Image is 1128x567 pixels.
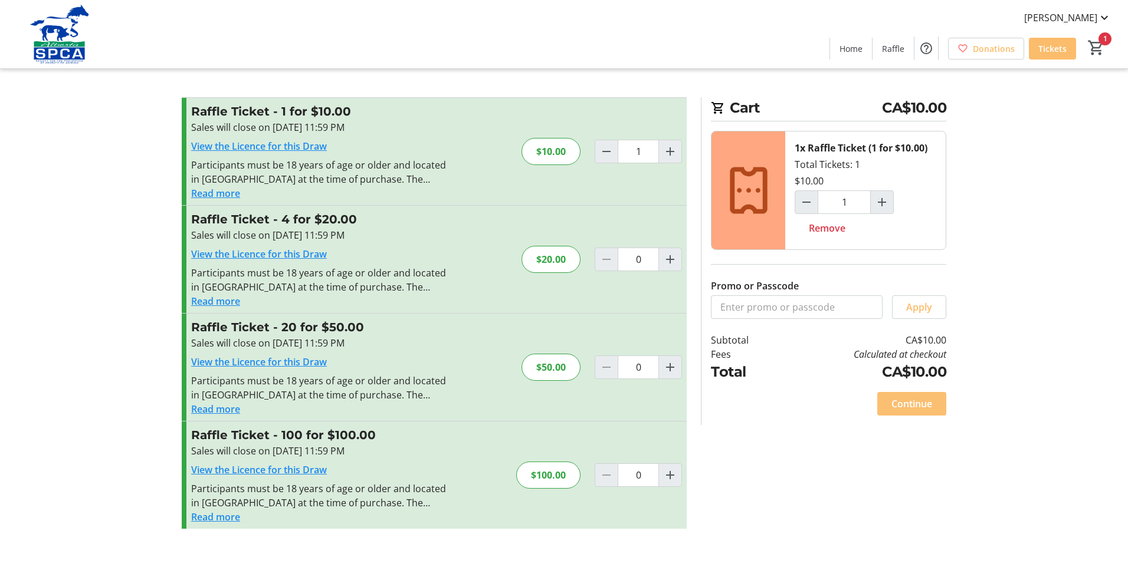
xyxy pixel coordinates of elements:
[659,248,681,271] button: Increment by one
[618,140,659,163] input: Raffle Ticket Quantity
[795,141,927,155] div: 1x Raffle Ticket (1 for $10.00)
[191,463,327,476] a: View the Licence for this Draw
[711,347,779,361] td: Fees
[191,355,327,368] a: View the Licence for this Draw
[191,248,327,261] a: View the Licence for this Draw
[1086,37,1107,58] button: Cart
[711,279,799,293] label: Promo or Passcode
[1015,8,1121,27] button: [PERSON_NAME]
[191,210,449,228] h3: Raffle Ticket - 4 for $20.00
[873,38,914,60] a: Raffle
[711,361,779,383] td: Total
[779,347,946,361] td: Calculated at checkout
[1038,42,1067,55] span: Tickets
[191,510,240,524] button: Read more
[882,97,946,118] span: CA$10.00
[871,191,893,213] button: Increment by one
[191,186,240,200] button: Read more
[795,216,860,240] button: Remove
[522,138,581,165] div: $10.00
[914,37,938,60] button: Help
[618,248,659,271] input: Raffle Ticket Quantity
[191,482,449,510] div: Participants must be 18 years of age or older and located in [GEOGRAPHIC_DATA] at the time of pur...
[191,266,449,294] div: Participants must be 18 years of age or older and located in [GEOGRAPHIC_DATA] at the time of pur...
[191,374,449,402] div: Participants must be 18 years of age or older and located in [GEOGRAPHIC_DATA] at the time of pur...
[618,355,659,379] input: Raffle Ticket Quantity
[785,131,946,249] div: Total Tickets: 1
[191,444,449,458] div: Sales will close on [DATE] 11:59 PM
[948,38,1024,60] a: Donations
[191,103,449,120] h3: Raffle Ticket - 1 for $10.00
[522,246,581,273] div: $20.00
[809,221,845,235] span: Remove
[191,402,240,416] button: Read more
[659,140,681,163] button: Increment by one
[191,318,449,336] h3: Raffle Ticket - 20 for $50.00
[191,336,449,350] div: Sales will close on [DATE] 11:59 PM
[191,294,240,308] button: Read more
[711,97,946,121] h2: Cart
[191,120,449,134] div: Sales will close on [DATE] 11:59 PM
[906,300,932,314] span: Apply
[522,354,581,381] div: $50.00
[191,140,327,153] a: View the Licence for this Draw
[659,464,681,486] button: Increment by one
[1029,38,1076,60] a: Tickets
[595,140,618,163] button: Decrement by one
[618,463,659,487] input: Raffle Ticket Quantity
[779,361,946,383] td: CA$10.00
[659,356,681,378] button: Increment by one
[1024,11,1097,25] span: [PERSON_NAME]
[877,392,946,416] button: Continue
[191,158,449,186] div: Participants must be 18 years of age or older and located in [GEOGRAPHIC_DATA] at the time of pur...
[830,38,872,60] a: Home
[711,295,883,319] input: Enter promo or passcode
[7,5,112,64] img: Alberta SPCA's Logo
[779,333,946,347] td: CA$10.00
[892,295,946,319] button: Apply
[973,42,1015,55] span: Donations
[891,397,932,411] span: Continue
[711,333,779,347] td: Subtotal
[191,426,449,444] h3: Raffle Ticket - 100 for $100.00
[516,461,581,489] div: $100.00
[882,42,904,55] span: Raffle
[795,191,818,213] button: Decrement by one
[818,190,871,214] input: Raffle Ticket (1 for $10.00) Quantity
[840,42,863,55] span: Home
[191,228,449,242] div: Sales will close on [DATE] 11:59 PM
[795,174,824,188] div: $10.00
